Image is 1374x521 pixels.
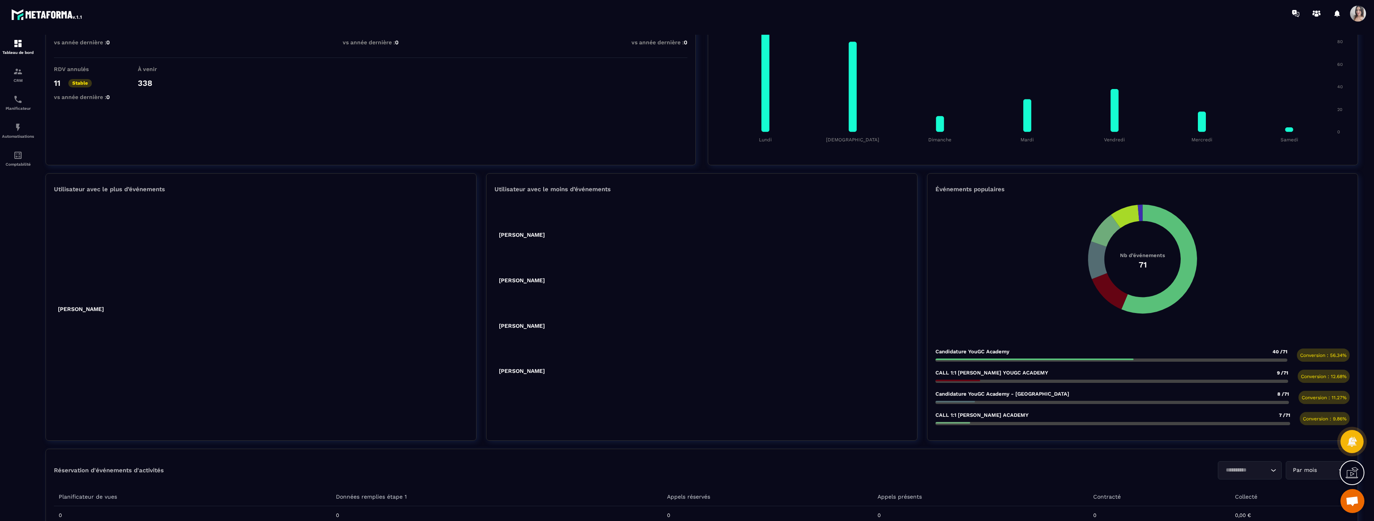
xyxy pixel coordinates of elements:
p: Candidature YouGC Academy - [GEOGRAPHIC_DATA] [935,391,1069,397]
tspan: 0 [1337,129,1340,135]
div: Search for option [1218,461,1282,479]
p: vs année dernière : [54,39,110,46]
p: CALL 1:1 [PERSON_NAME] ACADEMY [935,412,1029,418]
tspan: 80 [1337,39,1343,44]
p: Planificateur [2,106,34,111]
p: CALL 1:1 [PERSON_NAME] YOUGC ACADEMY [935,370,1048,376]
p: Automatisations [2,134,34,139]
th: Appels présents [873,487,1088,506]
tspan: Samedi [1281,137,1298,143]
a: formationformationTableau de bord [2,33,34,61]
tspan: [PERSON_NAME] [58,306,104,312]
tspan: [PERSON_NAME] [499,368,545,374]
th: Planificateur de vues [54,487,331,506]
tspan: 40 [1337,84,1343,89]
th: Appels réservés [662,487,873,506]
tspan: Vendredi [1104,137,1125,143]
p: À venir [138,66,157,72]
p: 338 [138,78,152,88]
tspan: 20 [1337,107,1342,112]
span: Conversion : 11.27% [1302,395,1346,400]
img: accountant [13,151,23,160]
span: 0 [106,39,110,46]
p: Tableau de bord [2,50,34,55]
tspan: Mercredi [1191,137,1212,143]
th: Données remplies étape 1 [331,487,663,506]
p: Comptabilité [2,162,34,166]
span: 40 /71 [1273,349,1287,355]
img: automations [13,123,23,132]
tspan: [PERSON_NAME] [499,277,545,283]
tspan: Lundi [759,137,772,143]
img: scheduler [13,95,23,104]
th: Collecté [1230,487,1350,506]
p: Utilisateur avec le moins d’événements [494,186,909,193]
a: accountantaccountantComptabilité [2,145,34,172]
span: 0 [395,39,399,46]
span: Conversion : 9.86% [1303,416,1346,422]
span: 8 /71 [1277,391,1289,397]
p: vs année dernière : [54,94,110,100]
p: RDV annulés [54,66,110,72]
img: formation [13,67,23,76]
span: 0 [684,39,687,46]
p: Réservation d'événements d'activités [54,467,164,474]
span: Par mois [1291,466,1318,475]
p: Candidature YouGC Academy [935,349,1009,355]
img: formation [13,39,23,48]
span: Conversion : 12.68% [1301,374,1346,379]
input: Search for option [1318,466,1336,475]
p: Utilisateur avec le plus d’événements [54,186,468,193]
span: 7 /71 [1279,412,1290,418]
span: 9 /71 [1277,370,1288,376]
div: Search for option [1286,461,1350,479]
input: Search for option [1223,466,1269,475]
tspan: [PERSON_NAME] [499,323,545,329]
th: Contracté [1088,487,1231,506]
span: 0 [106,94,110,100]
tspan: Mardi [1021,137,1034,143]
tspan: [PERSON_NAME] [499,232,545,238]
img: logo [11,7,83,22]
p: Stable [68,79,92,87]
p: vs année dernière : [343,39,399,46]
a: Ouvrir le chat [1340,489,1364,513]
span: Conversion : 56.34% [1300,353,1346,358]
a: formationformationCRM [2,61,34,89]
tspan: 60 [1337,62,1343,67]
tspan: Dimanche [928,137,951,143]
p: 11 [54,78,60,88]
p: CRM [2,78,34,83]
p: vs année dernière : [631,39,687,46]
p: Événements populaires [935,186,1350,193]
a: schedulerschedulerPlanificateur [2,89,34,117]
tspan: [DEMOGRAPHIC_DATA] [826,137,879,143]
a: automationsautomationsAutomatisations [2,117,34,145]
